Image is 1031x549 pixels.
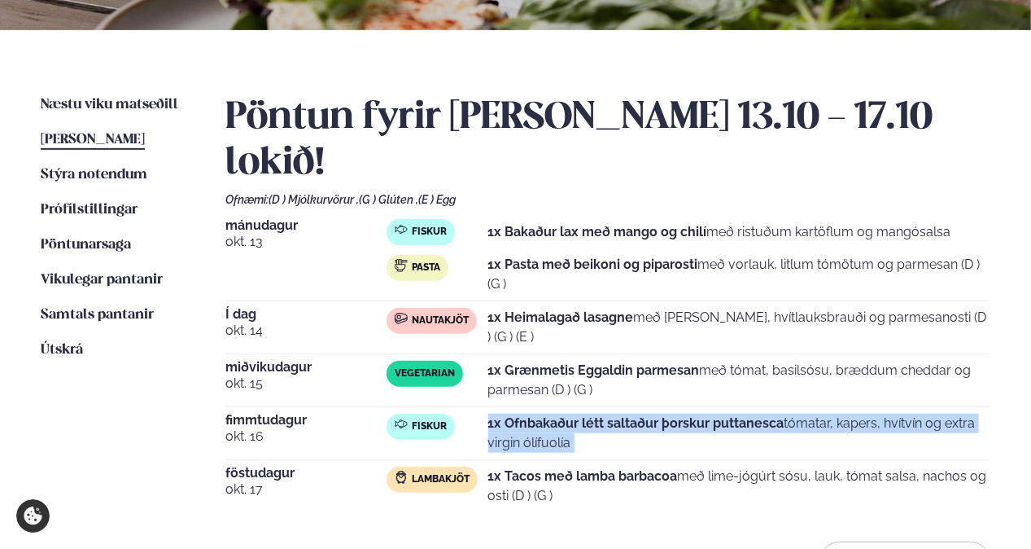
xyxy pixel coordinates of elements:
p: með vorlauk, litlum tómötum og parmesan (D ) (G ) [488,255,991,294]
p: með [PERSON_NAME], hvítlauksbrauði og parmesanosti (D ) (G ) (E ) [488,308,991,347]
span: Fiskur [412,226,447,239]
span: okt. 13 [225,232,387,252]
img: fish.svg [395,223,408,236]
span: miðvikudagur [225,361,387,374]
span: okt. 15 [225,374,387,393]
span: föstudagur [225,467,387,480]
span: Pasta [412,261,440,274]
span: (E ) Egg [418,193,456,206]
p: með ristuðum kartöflum og mangósalsa [488,222,951,242]
a: Pöntunarsaga [41,235,131,255]
strong: 1x Grænmetis Eggaldin parmesan [488,362,700,378]
span: okt. 17 [225,480,387,499]
span: [PERSON_NAME] [41,133,145,147]
span: (D ) Mjólkurvörur , [269,193,359,206]
img: beef.svg [395,312,408,325]
img: pasta.svg [395,259,408,272]
span: Pöntunarsaga [41,238,131,252]
p: með tómat, basilsósu, bræddum cheddar og parmesan (D ) (G ) [488,361,991,400]
span: Útskrá [41,343,83,357]
strong: 1x Ofnbakaður létt saltaður þorskur puttanesca [488,415,784,431]
a: Útskrá [41,340,83,360]
strong: 1x Bakaður lax með mango og chilí [488,224,707,239]
span: Í dag [225,308,387,321]
span: Stýra notendum [41,168,147,182]
h2: Pöntun fyrir [PERSON_NAME] 13.10 - 17.10 lokið! [225,95,991,187]
span: Næstu viku matseðill [41,98,178,112]
img: fish.svg [395,418,408,431]
span: Vikulegar pantanir [41,273,163,287]
strong: 1x Heimalagað lasagne [488,310,634,325]
span: fimmtudagur [225,414,387,427]
a: Cookie settings [16,499,50,533]
span: okt. 14 [225,321,387,340]
p: tómatar, kapers, hvítvín og extra virgin ólífuolía [488,414,991,453]
a: Vikulegar pantanir [41,270,163,290]
span: Lambakjöt [412,473,470,486]
a: Samtals pantanir [41,305,154,325]
a: Stýra notendum [41,165,147,185]
span: Prófílstillingar [41,203,138,217]
span: (G ) Glúten , [359,193,418,206]
div: Ofnæmi: [225,193,991,206]
a: Prófílstillingar [41,200,138,220]
strong: 1x Pasta með beikoni og piparosti [488,257,698,272]
span: Fiskur [412,420,447,433]
img: Lamb.svg [395,471,408,484]
span: okt. 16 [225,427,387,446]
span: Nautakjöt [412,314,469,327]
a: [PERSON_NAME] [41,130,145,150]
span: Samtals pantanir [41,308,154,322]
p: með lime-jógúrt sósu, lauk, tómat salsa, nachos og osti (D ) (G ) [488,467,991,506]
span: Vegetarian [395,367,455,380]
a: Næstu viku matseðill [41,95,178,115]
span: mánudagur [225,219,387,232]
strong: 1x Tacos með lamba barbacoa [488,468,678,484]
